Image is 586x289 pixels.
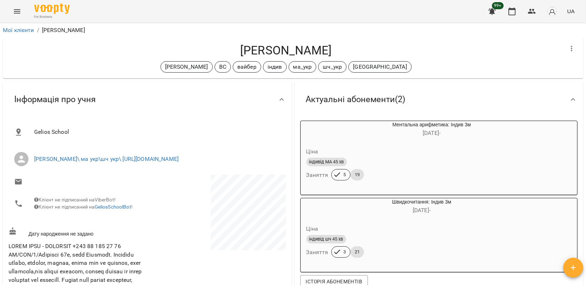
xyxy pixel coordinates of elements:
[233,61,261,73] div: вайбер
[34,197,116,203] span: Клієнт не підписаний на ViberBot!
[215,61,231,73] div: ВС
[293,63,312,71] p: ма_укр
[547,6,557,16] img: avatar_s.png
[289,61,317,73] div: ма_укр
[301,121,529,189] button: Ментальна арифметика: Індив 3м[DATE]- Цінаіндивід МА 45 хвЗаняття519
[335,121,529,138] div: Ментальна арифметика: Індив 3м
[339,249,350,255] span: 3
[564,5,577,18] button: UA
[160,61,213,73] div: [PERSON_NAME]
[34,156,179,162] a: [PERSON_NAME]\ ма укр\шч укр\ [URL][DOMAIN_NAME]
[567,7,575,15] span: UA
[34,4,70,14] img: Voopty Logo
[306,247,328,257] h6: Заняття
[306,277,362,286] span: Історія абонементів
[95,204,131,210] a: GeliosSchoolBot
[413,207,431,214] span: [DATE] -
[301,198,509,266] button: Швидкочитання: Індив 3м[DATE]- Цінаіндивід шч 45 хвЗаняття321
[306,224,318,234] h6: Ціна
[300,275,368,288] button: Історія абонементів
[268,63,282,71] p: індив
[3,26,583,35] nav: breadcrumb
[165,63,208,71] p: [PERSON_NAME]
[306,159,347,165] span: індивід МА 45 хв
[339,172,350,178] span: 5
[3,27,34,33] a: Мої клієнти
[34,128,280,136] span: Gelios School
[301,121,335,138] div: Ментальна арифметика: Індив 3м
[295,81,584,118] div: Актуальні абонементи(2)
[350,249,364,255] span: 21
[335,198,509,215] div: Швидкочитання: Індив 3м
[7,226,147,239] div: Дату народження не задано
[37,26,39,35] li: /
[219,63,226,71] p: ВС
[237,63,257,71] p: вайбер
[423,130,440,136] span: [DATE] -
[306,236,346,242] span: індивід шч 45 хв
[306,147,318,157] h6: Ціна
[301,198,335,215] div: Швидкочитання: Індив 3м
[306,94,406,105] span: Актуальні абонементи ( 2 )
[263,61,287,73] div: індив
[42,26,85,35] p: [PERSON_NAME]
[9,3,26,20] button: Menu
[353,63,407,71] p: [GEOGRAPHIC_DATA]
[34,15,70,19] span: For Business
[323,63,342,71] p: шч_укр
[34,204,133,210] span: Клієнт не підписаний на !
[9,43,563,58] h4: [PERSON_NAME]
[306,170,328,180] h6: Заняття
[14,94,96,105] span: Інформація про учня
[318,61,347,73] div: шч_укр
[348,61,412,73] div: [GEOGRAPHIC_DATA]
[3,81,292,118] div: Інформація про учня
[350,172,364,178] span: 19
[492,2,504,9] span: 99+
